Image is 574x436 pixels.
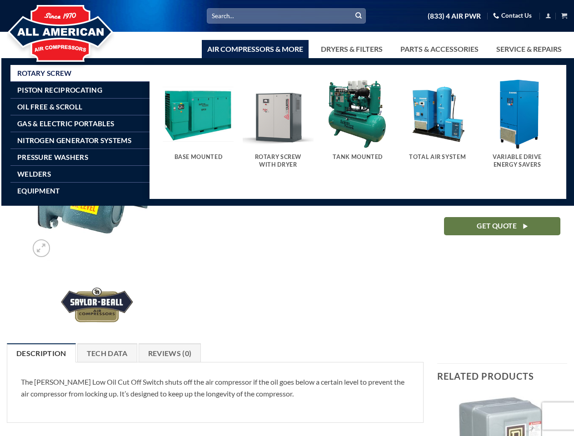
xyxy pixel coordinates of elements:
p: The [PERSON_NAME] Low Oil Cut Off Switch shuts off the air compressor if the oil goes below a cer... [21,376,409,399]
img: Tank Mounted [322,79,393,149]
a: Login [545,10,551,21]
span: Welders [17,170,51,178]
span: Nitrogen Generator Systems [17,137,131,144]
a: View cart [561,10,567,21]
span: Equipment [17,187,60,194]
span: Oil Free & Scroll [17,103,82,110]
a: Air Compressors & More [202,40,309,58]
a: Visit product category Variable Drive Energy Savers [482,79,553,178]
h5: Variable Drive Energy Savers [486,154,548,168]
span: Pressure Washers [17,154,88,161]
img: Total Air System [402,79,473,149]
a: Reviews (0) [139,343,201,362]
a: Parts & Accessories [395,40,484,58]
h3: Related products [437,364,567,388]
h5: Total Air System [407,154,469,161]
a: (833) 4 AIR PWR [428,8,481,24]
img: Base Mounted [163,79,234,149]
span: Get Quote [477,220,517,232]
a: Visit product category Total Air System [402,79,473,170]
a: Visit product category Rotary Screw With Dryer [243,79,314,178]
a: Service & Repairs [491,40,567,58]
a: Visit product category Base Mounted [163,79,234,170]
h5: Tank Mounted [327,154,389,161]
a: Get Quote [444,217,560,235]
h5: Base Mounted [167,154,229,161]
input: Search… [207,8,366,23]
button: Submit [352,9,365,23]
a: Zoom [33,239,50,257]
img: Variable Drive Energy Savers [482,79,553,149]
a: Description [7,343,76,362]
a: Dryers & Filters [315,40,388,58]
a: Tech Data [77,343,137,362]
h5: Rotary Screw With Dryer [247,154,309,168]
span: Gas & Electric Portables [17,120,114,127]
a: Visit product category Tank Mounted [322,79,393,170]
img: Rotary Screw With Dryer [243,79,314,149]
span: Rotary Screw [17,69,72,77]
span: Piston Reciprocating [17,86,102,94]
a: Contact Us [493,9,532,23]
